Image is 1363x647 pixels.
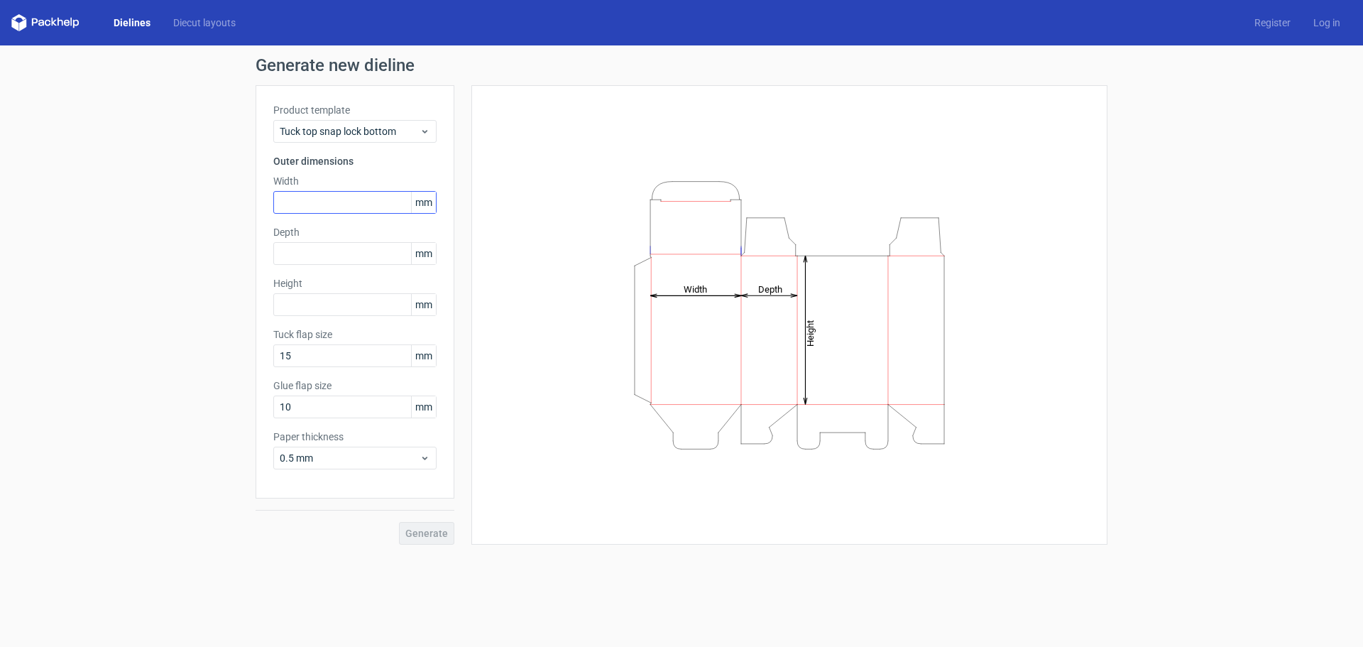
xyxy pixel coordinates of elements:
[273,225,437,239] label: Depth
[256,57,1107,74] h1: Generate new dieline
[162,16,247,30] a: Diecut layouts
[273,174,437,188] label: Width
[102,16,162,30] a: Dielines
[273,430,437,444] label: Paper thickness
[273,327,437,342] label: Tuck flap size
[411,192,436,213] span: mm
[280,451,420,465] span: 0.5 mm
[1302,16,1352,30] a: Log in
[280,124,420,138] span: Tuck top snap lock bottom
[411,243,436,264] span: mm
[684,283,707,294] tspan: Width
[758,283,782,294] tspan: Depth
[273,276,437,290] label: Height
[273,379,437,393] label: Glue flap size
[411,345,436,366] span: mm
[273,103,437,117] label: Product template
[805,320,816,346] tspan: Height
[411,396,436,418] span: mm
[273,154,437,168] h3: Outer dimensions
[411,294,436,315] span: mm
[1243,16,1302,30] a: Register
